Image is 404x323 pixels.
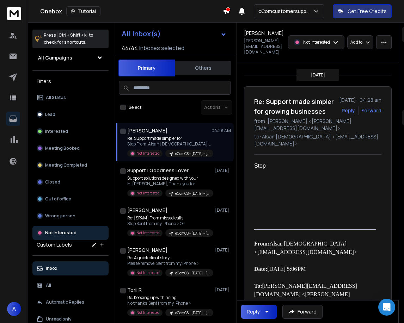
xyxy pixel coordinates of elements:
button: Primary [118,60,175,76]
button: Lead [32,107,109,122]
p: Stop From: Alsan [DEMOGRAPHIC_DATA] Date: [127,141,212,147]
p: eComCS - [DATE] - [GEOGRAPHIC_DATA] - C level - Apollo [175,151,209,156]
h1: All Inbox(s) [122,30,161,37]
p: Interested [45,129,68,134]
p: [DATE] [215,207,231,213]
b: To: [254,283,262,289]
p: eComCS - [DATE] - [GEOGRAPHIC_DATA] - C level - Apollo [175,310,209,316]
p: Meeting Completed [45,162,87,168]
p: Lead [45,112,55,117]
button: All Campaigns [32,51,109,65]
span: Ctrl + Shift + k [57,31,87,39]
p: Not Interested [136,151,160,156]
h1: [PERSON_NAME] [127,127,167,134]
button: Closed [32,175,109,189]
p: [PERSON_NAME][EMAIL_ADDRESS][DOMAIN_NAME] [244,38,284,55]
h3: Custom Labels [37,241,72,248]
p: [DATE] [215,168,231,173]
p: Wrong person [45,213,75,219]
p: Please remove. Sent from my iPhone > [127,261,212,266]
button: Reply [241,305,277,319]
button: Wrong person [32,209,109,223]
h1: [PERSON_NAME] [244,30,284,37]
p: [DATE] [215,287,231,293]
p: eComCS - [DATE] - [GEOGRAPHIC_DATA] - C level - Apollo [175,231,209,236]
div: Forward [361,107,381,114]
p: Hi [PERSON_NAME], Thank you for [127,181,212,187]
div: Stop [254,162,376,170]
label: Select [129,105,141,110]
div: Onebox [40,6,223,16]
p: eComCS - [DATE] - [GEOGRAPHIC_DATA] - C level - Apollo [175,191,209,196]
p: No thanks Sent from my iPhone > [127,300,212,306]
h1: All Campaigns [38,54,72,61]
p: Not Interested [45,230,76,236]
b: From: [254,241,269,247]
p: Support solutions designed with your [127,175,212,181]
button: Get Free Credits [333,4,392,18]
button: Forward [282,305,323,319]
p: All [46,282,51,288]
p: Inbox [46,266,57,271]
p: Not Interested [136,270,160,275]
div: Reply [247,308,260,315]
p: Not Interested [303,39,330,45]
p: Not Interested [136,230,160,236]
p: Press to check for shortcuts. [44,32,93,46]
p: Not Interested [136,191,160,196]
p: cComcustomersupport [258,8,313,15]
button: Meeting Booked [32,141,109,155]
p: to: Alsan [DEMOGRAPHIC_DATA] <[EMAIL_ADDRESS][DOMAIN_NAME]> [254,133,381,147]
p: Re: A quick client story [127,255,212,261]
h1: Support | Goodness Lover [127,167,189,174]
button: Inbox [32,261,109,275]
h1: Torii R [127,286,142,293]
p: [DATE] : 04:28 am [339,97,381,104]
button: A [7,302,21,316]
div: Open Intercom Messenger [378,299,395,316]
p: Out of office [45,196,71,202]
button: Others [175,60,231,76]
h3: Inboxes selected [139,44,184,52]
p: Add to [350,39,362,45]
h3: Filters [32,76,109,86]
button: All Inbox(s) [116,27,232,41]
button: Out of office [32,192,109,206]
h1: Re: Support made simpler for growing businesses [254,97,335,116]
h1: [PERSON_NAME] [127,207,167,214]
p: from: [PERSON_NAME] <[PERSON_NAME][EMAIL_ADDRESS][DOMAIN_NAME]> [254,118,381,132]
p: [DATE] [215,247,231,253]
p: Re: Support made simpler for [127,136,212,141]
h1: [PERSON_NAME] [127,247,167,254]
p: Stop Sent from my iPhone > On [127,221,212,226]
button: Not Interested [32,226,109,240]
p: Get Free Credits [348,8,387,15]
p: Automatic Replies [46,299,84,305]
button: Automatic Replies [32,295,109,309]
p: Re: Keeping up with rising [127,295,212,300]
span: 44 / 44 [122,44,138,52]
b: Date: [254,266,267,272]
p: 04:28 AM [212,128,231,133]
p: Closed [45,179,60,185]
button: Reply [342,107,355,114]
button: Interested [32,124,109,138]
p: All Status [46,95,66,100]
button: Meeting Completed [32,158,109,172]
p: Re: [SPAM] From missed calls [127,215,212,221]
button: All [32,278,109,292]
button: All Status [32,91,109,105]
p: Meeting Booked [45,145,80,151]
p: eComCS - [DATE] - [GEOGRAPHIC_DATA] - C level - Apollo [175,271,209,276]
button: Tutorial [66,6,100,16]
p: Not Interested [136,310,160,315]
p: [DATE] [311,72,325,78]
p: Unread only [46,316,72,322]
